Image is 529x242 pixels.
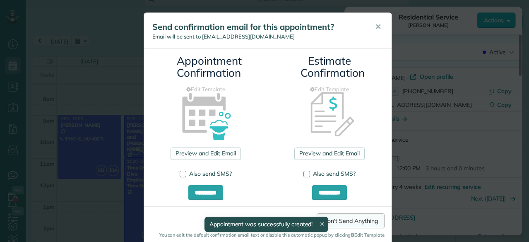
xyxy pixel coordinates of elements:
div: Appointment was successfully created! [204,217,329,232]
a: Preview and Edit Email [171,148,240,160]
span: Also send SMS? [313,170,356,177]
h3: Estimate Confirmation [301,55,358,79]
a: Preview and Edit Email [294,148,364,160]
h3: Appointment Confirmation [177,55,235,79]
span: Email will be sent to [EMAIL_ADDRESS][DOMAIN_NAME] [152,33,295,40]
span: ✕ [375,22,381,31]
a: Don't Send Anything [317,213,384,228]
img: estimate_confirmation_icon-3c49e259c2db8ed30065a87e6729993fdc938512b779838a63ae53021c87626e.png [293,78,367,152]
h5: Send confirmation email for this appointment? [152,21,363,33]
a: Edit Template [150,85,262,93]
small: You can edit the default confirmation email text or disable this automatic popup by clicking Edit... [151,232,385,238]
img: appointment_confirmation_icon-141e34405f88b12ade42628e8c248340957700ab75a12ae832a8710e9b578dc5.png [169,78,243,152]
a: Edit Template [274,85,385,93]
span: Also send SMS? [189,170,232,177]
